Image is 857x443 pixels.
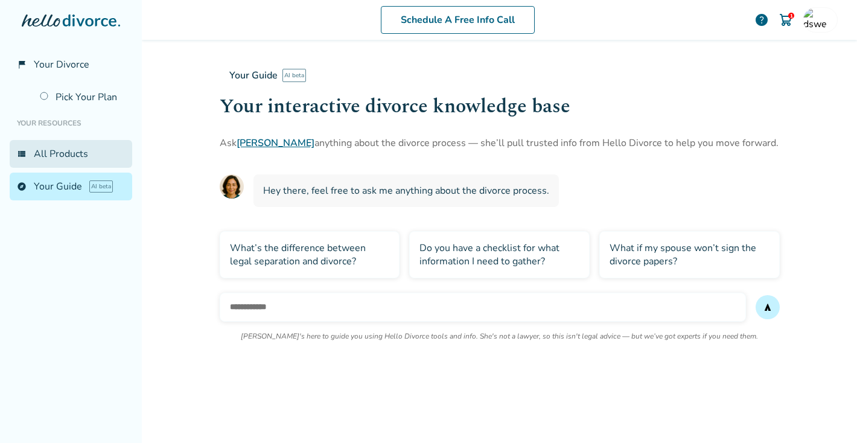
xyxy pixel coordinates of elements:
[34,58,89,71] span: Your Divorce
[220,231,400,278] div: What’s the difference between legal separation and divorce?
[788,13,794,19] div: 1
[263,184,549,197] span: Hey there, feel free to ask me anything about the divorce process.
[381,6,535,34] a: Schedule A Free Info Call
[10,173,132,200] a: exploreYour GuideAI beta
[282,69,306,82] span: AI beta
[220,174,244,199] img: AI Assistant
[220,92,780,121] h1: Your interactive divorce knowledge base
[803,8,827,32] img: dswezey2+portal1@gmail.com
[241,331,758,341] p: [PERSON_NAME]'s here to guide you using Hello Divorce tools and info. She's not a lawyer, so this...
[763,302,773,312] span: send
[756,295,780,319] button: send
[17,149,27,159] span: view_list
[229,69,278,82] span: Your Guide
[599,231,780,278] div: What if my spouse won’t sign the divorce papers?
[89,180,113,193] span: AI beta
[220,136,780,150] p: Ask anything about the divorce process — she’ll pull trusted info from Hello Divorce to help you ...
[779,13,793,27] img: Cart
[17,182,27,191] span: explore
[237,136,314,150] a: [PERSON_NAME]
[754,13,769,27] a: help
[10,140,132,168] a: view_listAll Products
[17,60,27,69] span: flag_2
[33,83,132,111] a: Pick Your Plan
[10,51,132,78] a: flag_2Your Divorce
[10,111,132,135] li: Your Resources
[409,231,590,278] div: Do you have a checklist for what information I need to gather?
